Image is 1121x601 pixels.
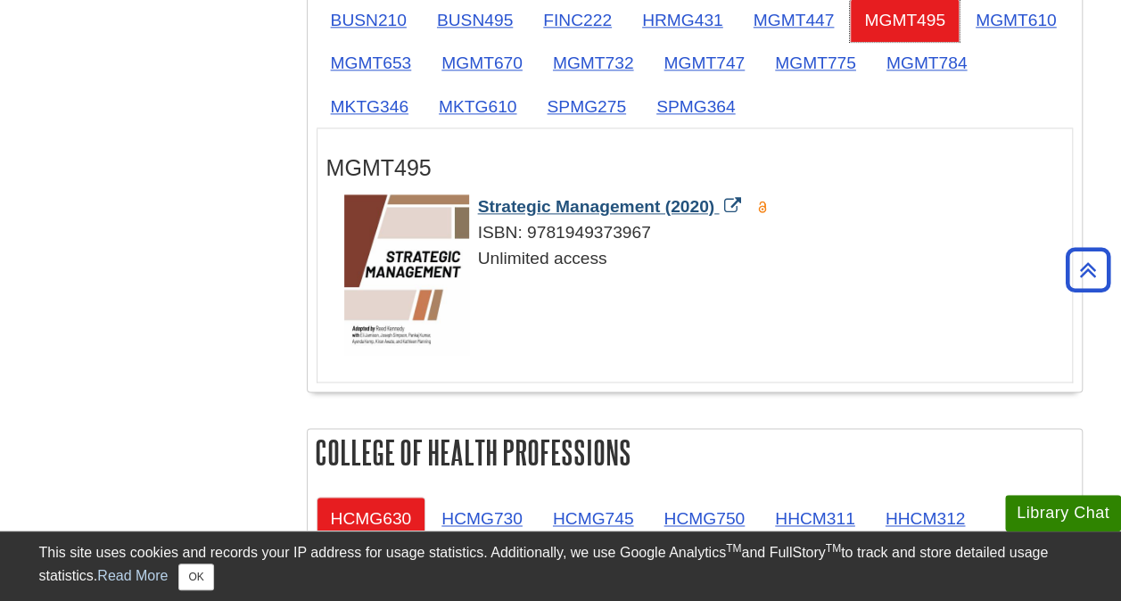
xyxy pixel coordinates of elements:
[344,194,469,354] img: Cover Art
[726,542,741,555] sup: TM
[478,197,746,216] a: Link opens in new window
[178,564,213,590] button: Close
[642,85,750,128] a: SPMG364
[39,542,1083,590] div: This site uses cookies and records your IP address for usage statistics. Additionally, we use Goo...
[427,497,537,540] a: HCMG730
[308,429,1082,476] h2: College of Health Professions
[427,41,537,85] a: MGMT670
[872,41,982,85] a: MGMT784
[424,85,531,128] a: MKTG610
[756,200,770,214] img: Open Access
[1059,258,1117,282] a: Back to Top
[871,497,980,540] a: HHCM312
[532,85,640,128] a: SPMG275
[539,41,648,85] a: MGMT732
[826,542,841,555] sup: TM
[478,197,715,216] span: Strategic Management (2020)
[649,41,759,85] a: MGMT747
[317,497,426,540] a: HCMG630
[344,220,1063,246] div: ISBN: 9781949373967
[649,497,759,540] a: HCMG750
[761,497,870,540] a: HHCM311
[761,41,870,85] a: MGMT775
[97,568,168,583] a: Read More
[326,155,1063,181] h3: MGMT495
[344,246,1063,272] div: Unlimited access
[539,497,648,540] a: HCMG745
[317,41,426,85] a: MGMT653
[317,85,423,128] a: MKTG346
[1005,495,1121,531] button: Library Chat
